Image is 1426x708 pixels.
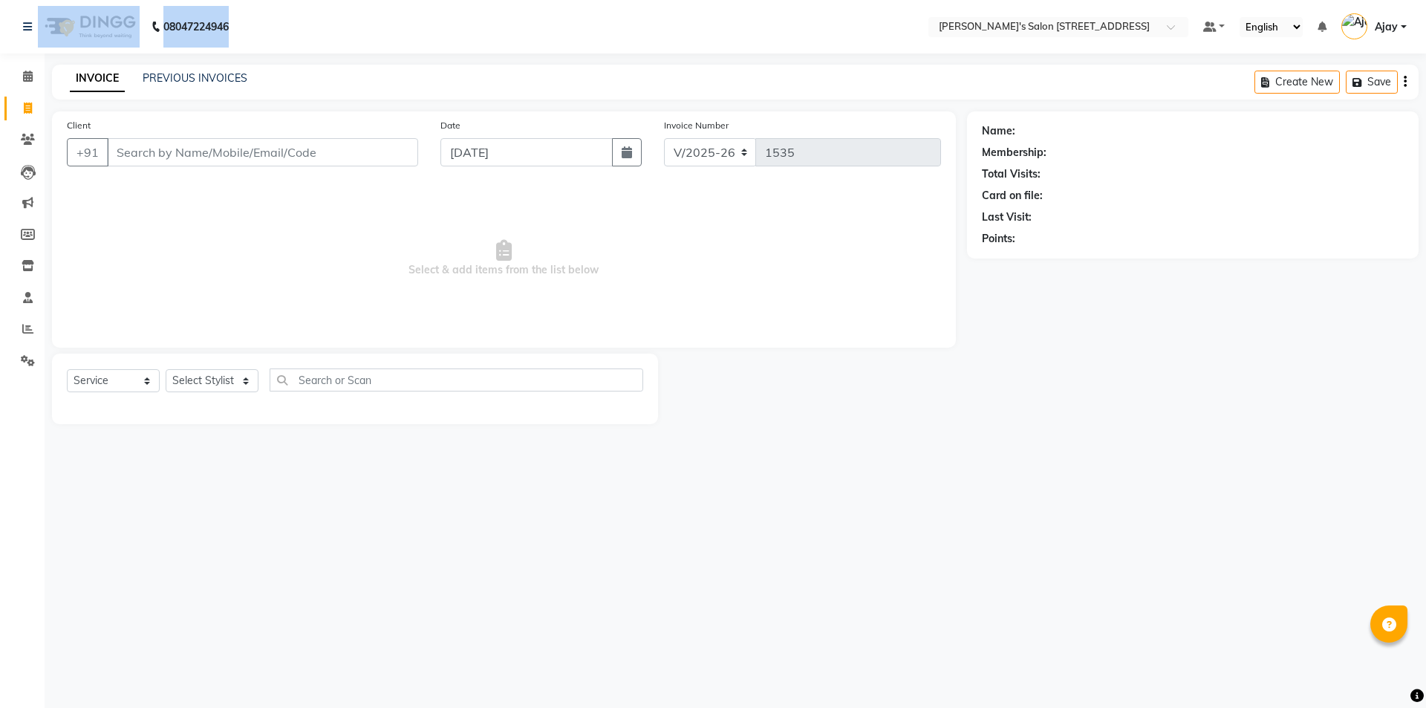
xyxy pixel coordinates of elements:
[982,210,1032,225] div: Last Visit:
[982,188,1043,204] div: Card on file:
[1341,13,1367,39] img: Ajay
[67,184,941,333] span: Select & add items from the list below
[664,119,729,132] label: Invoice Number
[982,145,1046,160] div: Membership:
[70,65,125,92] a: INVOICE
[67,119,91,132] label: Client
[1346,71,1398,94] button: Save
[163,6,229,48] b: 08047224946
[107,138,418,166] input: Search by Name/Mobile/Email/Code
[1254,71,1340,94] button: Create New
[143,71,247,85] a: PREVIOUS INVOICES
[38,6,140,48] img: logo
[67,138,108,166] button: +91
[1375,19,1398,35] span: Ajay
[270,368,643,392] input: Search or Scan
[982,166,1041,182] div: Total Visits:
[982,123,1015,139] div: Name:
[982,231,1015,247] div: Points:
[440,119,460,132] label: Date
